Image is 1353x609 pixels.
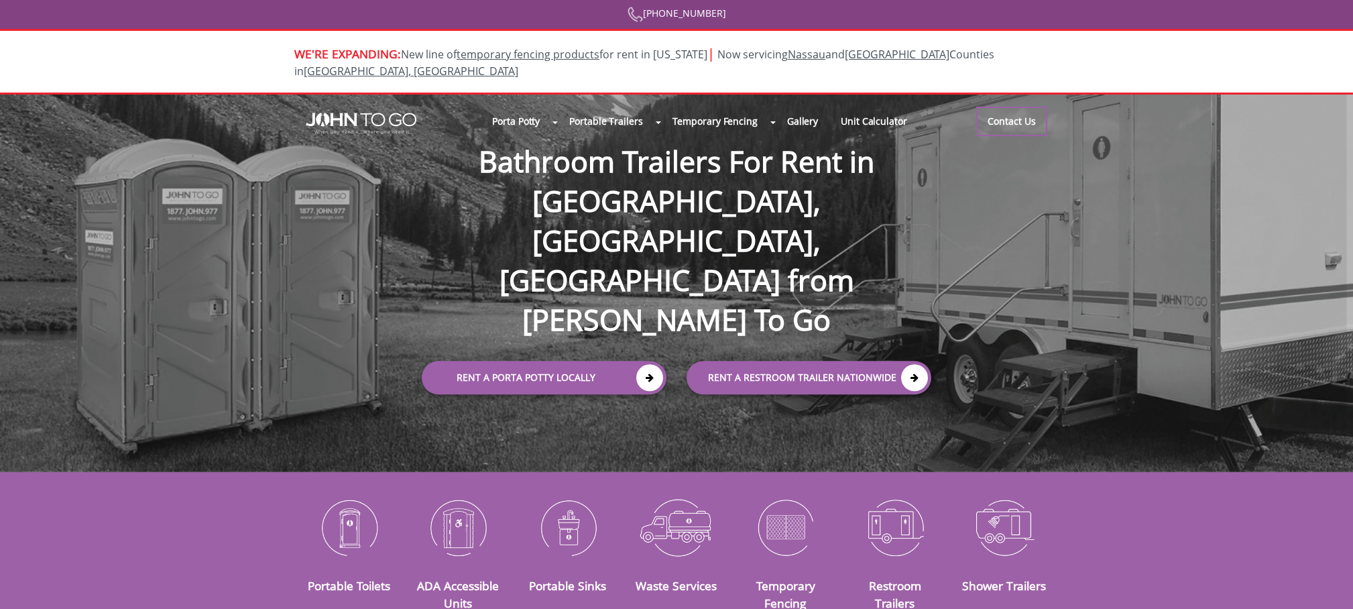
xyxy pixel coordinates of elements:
a: Portable Trailers [558,107,654,135]
img: JOHN to go [306,113,416,134]
a: Gallery [776,107,829,135]
a: Waste Services [636,577,717,594]
a: Temporary Fencing [661,107,769,135]
a: [GEOGRAPHIC_DATA], [GEOGRAPHIC_DATA] [304,64,518,78]
a: Nassau [788,47,825,62]
img: Shower-Trailers-icon_N.png [959,492,1049,562]
a: Portable Toilets [308,577,390,594]
h1: Bathroom Trailers For Rent in [GEOGRAPHIC_DATA], [GEOGRAPHIC_DATA], [GEOGRAPHIC_DATA] from [PERSO... [408,99,945,340]
img: Temporary-Fencing-cion_N.png [741,492,830,562]
a: Shower Trailers [962,577,1046,594]
span: New line of for rent in [US_STATE] [294,47,994,78]
a: Portable Sinks [529,577,606,594]
a: [GEOGRAPHIC_DATA] [845,47,949,62]
span: WE'RE EXPANDING: [294,46,401,62]
a: Unit Calculator [829,107,919,135]
span: Now servicing and Counties in [294,47,994,78]
a: Porta Potty [481,107,551,135]
a: Contact Us [976,107,1047,136]
a: Rent a Porta Potty Locally [422,362,666,395]
img: Portable-Toilets-icon_N.png [304,492,394,562]
span: | [707,44,715,62]
img: Restroom-Trailers-icon_N.png [850,492,939,562]
img: ADA-Accessible-Units-icon_N.png [414,492,503,562]
img: Waste-Services-icon_N.png [632,492,721,562]
a: rent a RESTROOM TRAILER Nationwide [687,362,931,395]
a: temporary fencing products [457,47,599,62]
img: Portable-Sinks-icon_N.png [523,492,612,562]
a: [PHONE_NUMBER] [628,7,726,19]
